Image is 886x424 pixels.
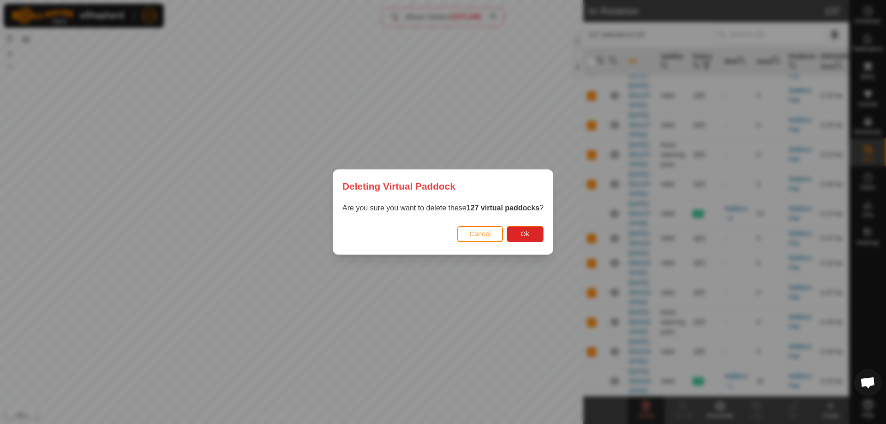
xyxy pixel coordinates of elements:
[457,226,503,242] button: Cancel
[854,369,882,396] a: Open chat
[342,204,544,212] span: Are you sure you want to delete these ?
[342,179,455,193] span: Deleting Virtual Paddock
[521,230,529,238] span: Ok
[467,204,539,212] strong: 127 virtual paddocks
[469,230,491,238] span: Cancel
[507,226,544,242] button: Ok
